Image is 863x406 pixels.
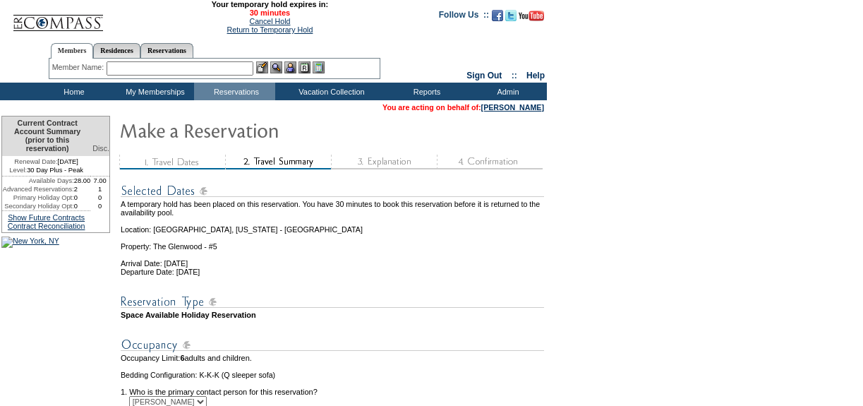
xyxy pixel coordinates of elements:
img: Follow us on Twitter [505,10,517,21]
a: Members [51,43,94,59]
img: Reservations [298,61,310,73]
a: Sign Out [466,71,502,80]
img: New York, NY [1,237,59,248]
a: Return to Temporary Hold [227,25,313,34]
td: [DATE] [2,156,90,166]
a: Reservations [140,43,193,58]
td: Admin [466,83,547,100]
a: [PERSON_NAME] [481,103,544,112]
td: Vacation Collection [275,83,385,100]
span: Level: [9,166,27,174]
span: 30 minutes [111,8,428,17]
a: Subscribe to our YouTube Channel [519,14,544,23]
a: Help [526,71,545,80]
td: Home [32,83,113,100]
td: 7.00 [90,177,109,185]
td: 0 [74,193,91,202]
td: Space Available Holiday Reservation [121,311,544,319]
td: 28.00 [74,177,91,185]
td: Current Contract Account Summary (prior to this reservation) [2,117,90,156]
td: Bedding Configuration: K-K-K (Q sleeper sofa) [121,371,544,379]
td: Advanced Reservations: [2,185,74,193]
img: b_edit.gif [256,61,268,73]
td: Reports [385,83,466,100]
img: Subscribe to our YouTube Channel [519,11,544,21]
img: step2_state2.gif [225,155,331,169]
a: Cancel Hold [249,17,290,25]
td: 0 [90,202,109,210]
td: Available Days: [2,177,74,185]
span: 6 [180,354,184,362]
img: Become our fan on Facebook [492,10,503,21]
td: 2 [74,185,91,193]
td: Primary Holiday Opt: [2,193,74,202]
td: 0 [74,202,91,210]
span: :: [512,71,517,80]
a: Contract Reconciliation [8,222,85,230]
td: Location: [GEOGRAPHIC_DATA], [US_STATE] - [GEOGRAPHIC_DATA] [121,217,544,234]
td: Follow Us :: [439,8,489,25]
a: Show Future Contracts [8,213,85,222]
td: 1. Who is the primary contact person for this reservation? [121,379,544,396]
img: Compass Home [12,3,104,32]
td: Occupancy Limit: adults and children. [121,354,544,362]
span: Disc. [92,144,109,153]
td: Reservations [194,83,275,100]
a: Follow us on Twitter [505,14,517,23]
img: b_calculator.gif [313,61,325,73]
img: Make Reservation [119,116,402,144]
span: Renewal Date: [14,157,57,166]
img: step1_state3.gif [119,155,225,169]
img: subTtlOccupancy.gif [121,336,544,354]
td: Secondary Holiday Opt: [2,202,74,210]
td: 1 [90,185,109,193]
td: 30 Day Plus - Peak [2,166,90,177]
img: subTtlResType.gif [121,293,544,311]
img: View [270,61,282,73]
img: step3_state1.gif [331,155,437,169]
td: Property: The Glenwood - #5 [121,234,544,251]
a: Become our fan on Facebook [492,14,503,23]
td: 0 [90,193,109,202]
td: My Memberships [113,83,194,100]
span: You are acting on behalf of: [382,103,544,112]
td: A temporary hold has been placed on this reservation. You have 30 minutes to book this reservatio... [121,200,544,217]
td: Departure Date: [DATE] [121,268,544,276]
a: Residences [93,43,140,58]
img: step4_state1.gif [437,155,543,169]
div: Member Name: [52,61,107,73]
img: Impersonate [284,61,296,73]
img: subTtlSelectedDates.gif [121,182,544,200]
td: Arrival Date: [DATE] [121,251,544,268]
